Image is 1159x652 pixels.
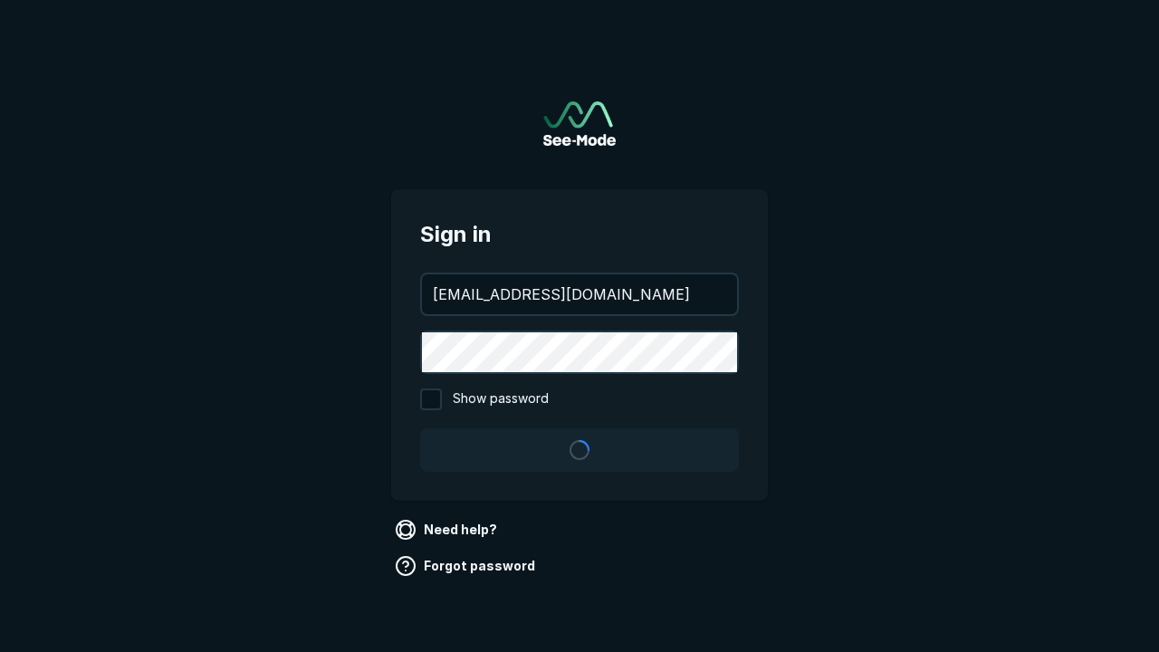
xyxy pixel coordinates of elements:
img: See-Mode Logo [543,101,616,146]
a: Go to sign in [543,101,616,146]
a: Forgot password [391,551,542,580]
span: Show password [453,388,549,410]
span: Sign in [420,218,739,251]
a: Need help? [391,515,504,544]
input: your@email.com [422,274,737,314]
